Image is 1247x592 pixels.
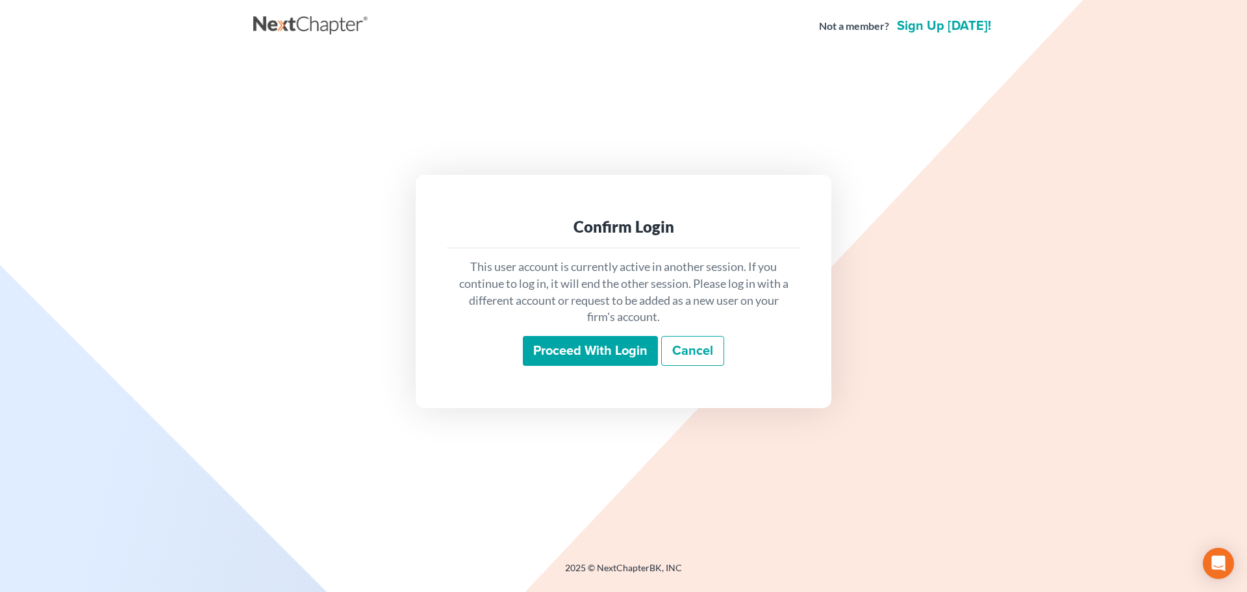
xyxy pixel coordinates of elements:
[894,19,994,32] a: Sign up [DATE]!
[253,561,994,585] div: 2025 © NextChapterBK, INC
[661,336,724,366] a: Cancel
[1203,548,1234,579] div: Open Intercom Messenger
[457,216,790,237] div: Confirm Login
[523,336,658,366] input: Proceed with login
[819,19,889,34] strong: Not a member?
[457,259,790,326] p: This user account is currently active in another session. If you continue to log in, it will end ...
